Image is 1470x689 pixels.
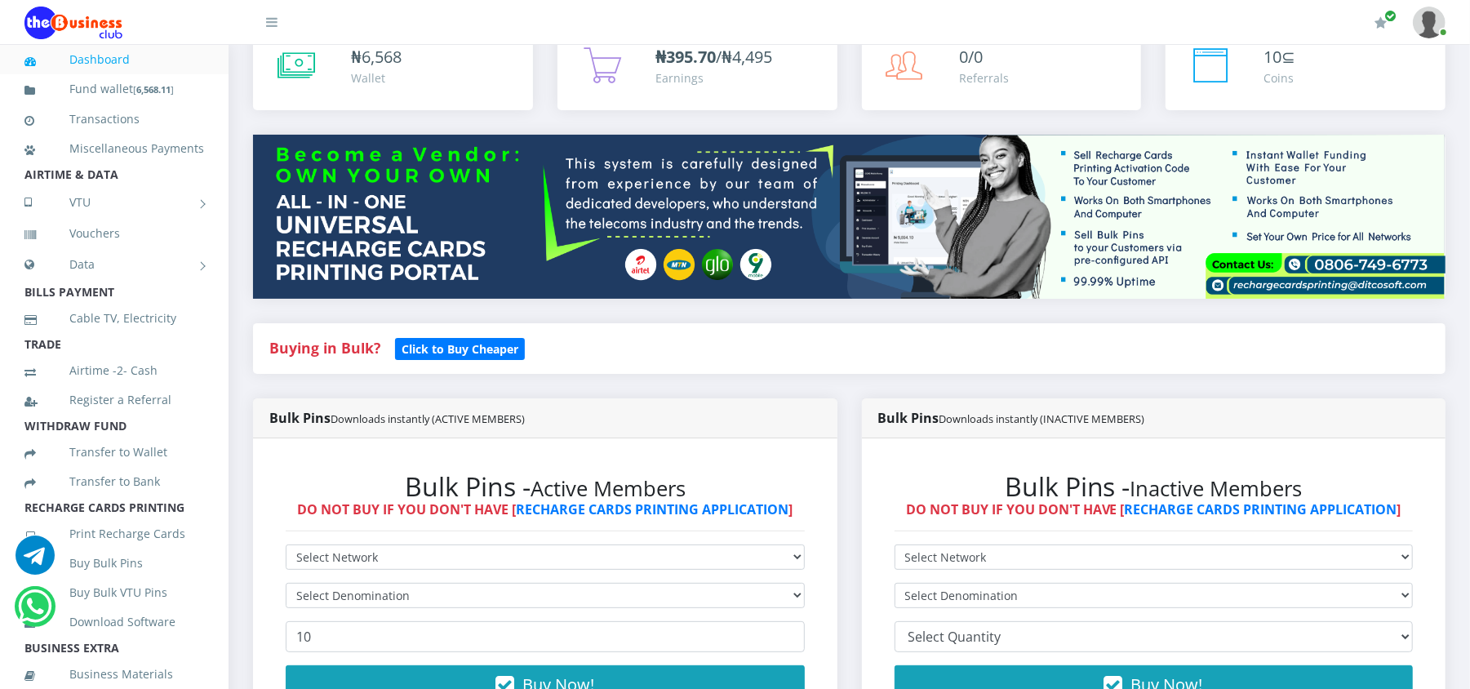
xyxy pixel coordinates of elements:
span: 10 [1263,46,1281,68]
a: Download Software [24,603,204,641]
div: Referrals [960,69,1010,87]
a: Transfer to Bank [24,463,204,500]
small: Active Members [531,474,686,503]
small: [ ] [133,83,174,96]
div: ⊆ [1263,45,1295,69]
strong: Bulk Pins [878,409,1145,427]
a: Print Recharge Cards [24,515,204,553]
a: RECHARGE CARDS PRINTING APPLICATION [1125,500,1397,518]
a: Click to Buy Cheaper [395,338,525,358]
a: Register a Referral [24,381,204,419]
a: Buy Bulk Pins [24,545,204,582]
a: Chat for support [16,548,55,575]
strong: DO NOT BUY IF YOU DON'T HAVE [ ] [297,500,793,518]
a: Chat for support [19,599,52,626]
b: Click to Buy Cheaper [402,341,518,357]
a: 0/0 Referrals [862,29,1142,110]
div: Coins [1263,69,1295,87]
strong: DO NOT BUY IF YOU DON'T HAVE [ ] [906,500,1401,518]
strong: Bulk Pins [269,409,525,427]
a: ₦6,568 Wallet [253,29,533,110]
a: Fund wallet[6,568.11] [24,70,204,109]
a: RECHARGE CARDS PRINTING APPLICATION [516,500,788,518]
span: /₦4,495 [655,46,772,68]
a: Vouchers [24,215,204,252]
a: Data [24,244,204,285]
div: Wallet [351,69,402,87]
input: Enter Quantity [286,621,805,652]
a: Buy Bulk VTU Pins [24,574,204,611]
span: 6,568 [362,46,402,68]
div: Earnings [655,69,772,87]
a: Airtime -2- Cash [24,352,204,389]
small: Downloads instantly (ACTIVE MEMBERS) [331,411,525,426]
a: Dashboard [24,41,204,78]
b: 6,568.11 [136,83,171,96]
a: VTU [24,182,204,223]
i: Renew/Upgrade Subscription [1375,16,1387,29]
div: ₦ [351,45,402,69]
h2: Bulk Pins - [895,471,1414,502]
small: Inactive Members [1130,474,1303,503]
img: Logo [24,7,122,39]
span: Renew/Upgrade Subscription [1384,10,1397,22]
a: Transactions [24,100,204,138]
img: multitenant_rcp.png [253,135,1446,298]
a: Cable TV, Electricity [24,300,204,337]
a: Miscellaneous Payments [24,130,204,167]
span: 0/0 [960,46,984,68]
a: Transfer to Wallet [24,433,204,471]
img: User [1413,7,1446,38]
strong: Buying in Bulk? [269,338,380,358]
a: ₦395.70/₦4,495 Earnings [557,29,837,110]
small: Downloads instantly (INACTIVE MEMBERS) [939,411,1145,426]
h2: Bulk Pins - [286,471,805,502]
b: ₦395.70 [655,46,716,68]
